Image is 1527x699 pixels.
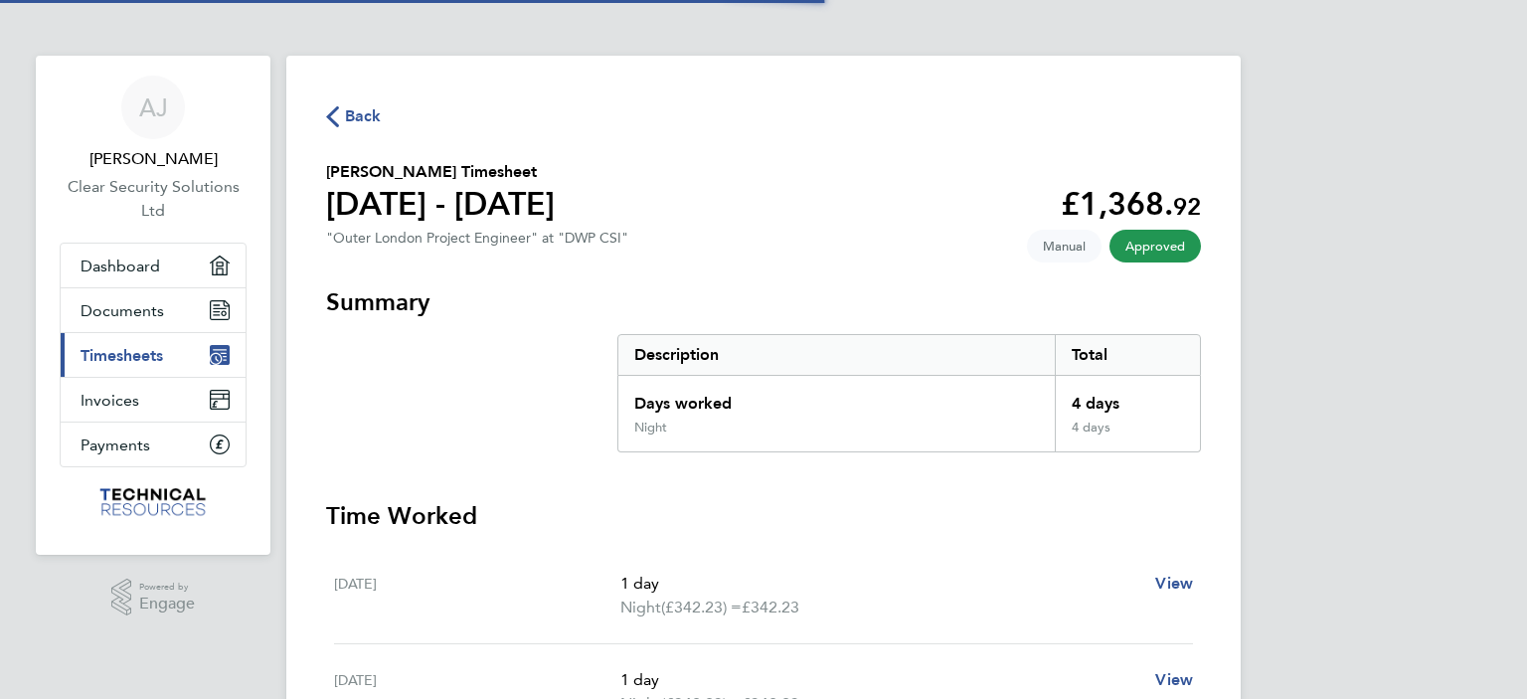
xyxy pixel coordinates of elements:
[326,500,1201,532] h3: Time Worked
[1173,192,1201,221] span: 92
[81,346,163,365] span: Timesheets
[1055,420,1200,451] div: 4 days
[326,160,555,184] h2: [PERSON_NAME] Timesheet
[60,175,247,223] a: Clear Security Solutions Ltd
[61,244,246,287] a: Dashboard
[36,56,270,555] nav: Main navigation
[618,376,1055,420] div: Days worked
[60,487,247,519] a: Go to home page
[1155,572,1193,596] a: View
[139,579,195,596] span: Powered by
[1027,230,1102,262] span: This timesheet was manually created.
[139,94,168,120] span: AJ
[620,596,661,619] span: Night
[1155,574,1193,593] span: View
[620,668,1139,692] p: 1 day
[111,579,196,616] a: Powered byEngage
[326,184,555,224] h1: [DATE] - [DATE]
[60,147,247,171] span: Alex Jack
[634,420,667,436] div: Night
[81,436,150,454] span: Payments
[61,333,246,377] a: Timesheets
[326,103,382,128] button: Back
[1055,376,1200,420] div: 4 days
[139,596,195,612] span: Engage
[618,335,1055,375] div: Description
[326,230,628,247] div: "Outer London Project Engineer" at "DWP CSI"
[61,288,246,332] a: Documents
[620,572,1139,596] p: 1 day
[1155,668,1193,692] a: View
[1055,335,1200,375] div: Total
[326,286,1201,318] h3: Summary
[61,423,246,466] a: Payments
[81,301,164,320] span: Documents
[81,391,139,410] span: Invoices
[661,598,742,616] span: (£342.23) =
[61,378,246,422] a: Invoices
[81,257,160,275] span: Dashboard
[345,104,382,128] span: Back
[1109,230,1201,262] span: This timesheet has been approved.
[1061,185,1201,223] app-decimal: £1,368.
[334,572,620,619] div: [DATE]
[60,76,247,171] a: AJ[PERSON_NAME]
[1155,670,1193,689] span: View
[742,598,799,616] span: £342.23
[617,334,1201,452] div: Summary
[97,487,210,519] img: technicalresources-logo-retina.png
